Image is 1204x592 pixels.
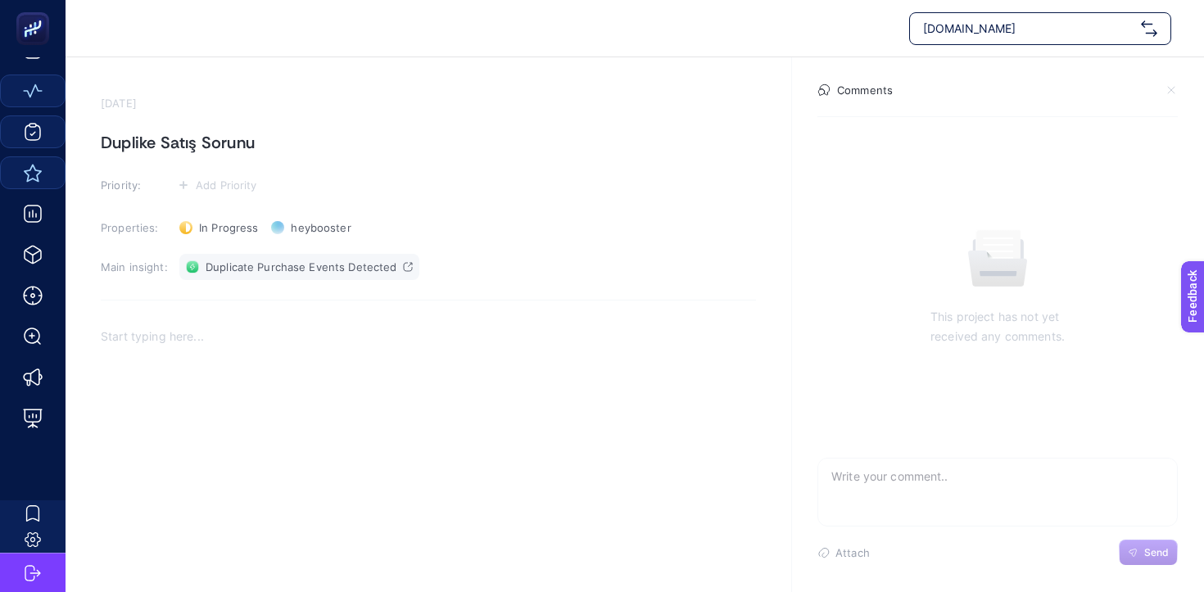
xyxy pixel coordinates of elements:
[10,5,62,18] span: Feedback
[206,260,396,273] span: Duplicate Purchase Events Detected
[291,221,351,234] span: heybooster
[835,546,870,559] span: Attach
[1119,540,1178,566] button: Send
[179,254,419,280] a: Duplicate Purchase Events Detected
[101,260,170,273] h3: Main insight:
[196,179,257,192] span: Add Priority
[101,97,137,110] time: [DATE]
[101,179,170,192] h3: Priority:
[923,20,1134,37] span: [DOMAIN_NAME]
[173,175,262,195] button: Add Priority
[199,221,258,234] span: In Progress
[837,84,893,97] h4: Comments
[1141,20,1157,37] img: svg%3e
[930,307,1065,346] p: This project has not yet received any comments.
[101,221,170,234] h3: Properties:
[101,129,756,156] h1: Duplike Satış Sorunu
